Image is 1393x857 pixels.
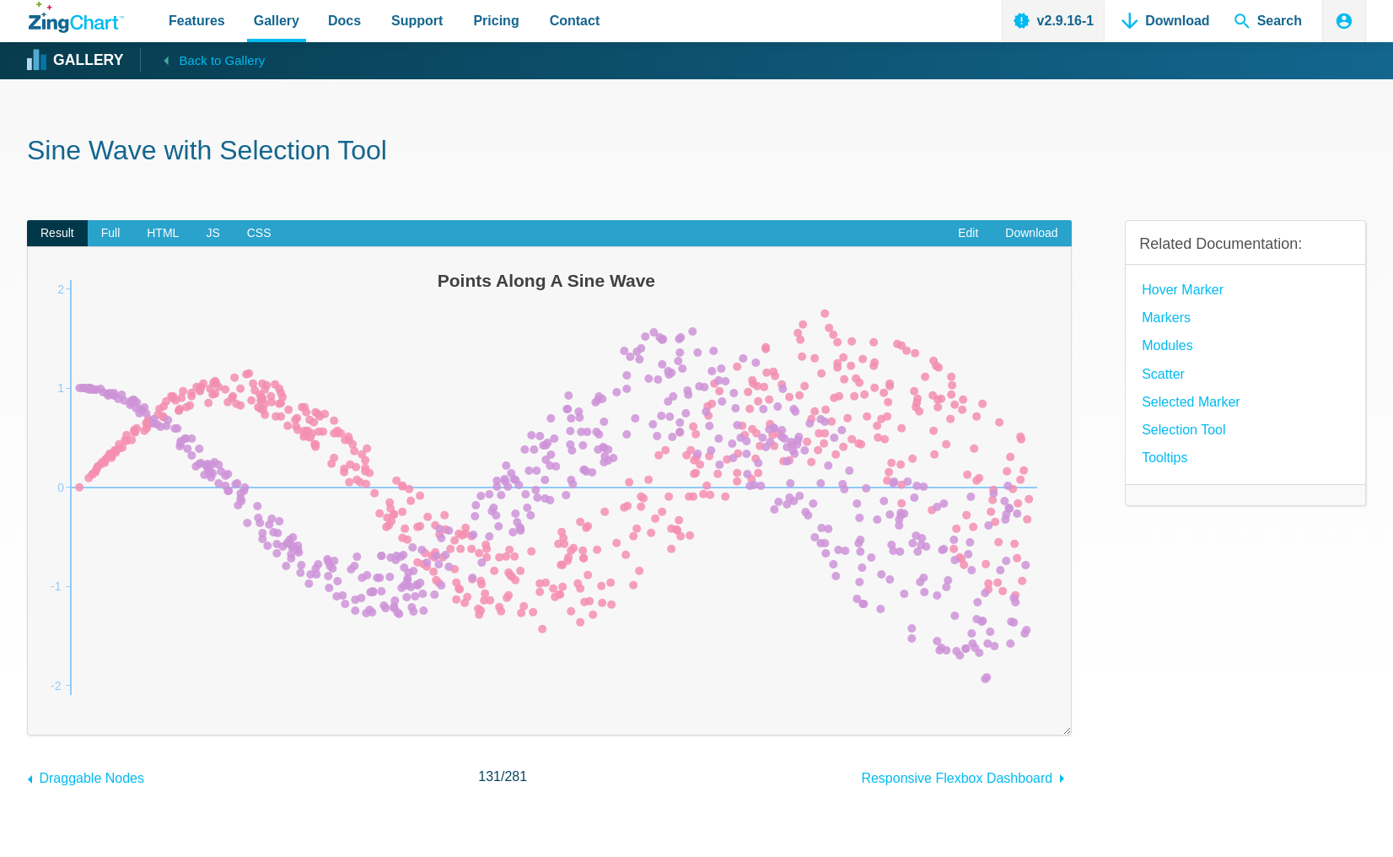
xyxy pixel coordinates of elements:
[473,9,519,32] span: Pricing
[391,9,443,32] span: Support
[992,220,1071,247] a: Download
[1142,306,1191,329] a: Markers
[169,9,225,32] span: Features
[53,53,123,68] strong: Gallery
[550,9,600,32] span: Contact
[133,220,192,247] span: HTML
[1142,446,1187,469] a: Tooltips
[140,48,265,72] a: Back to Gallery
[861,771,1052,785] span: Responsive Flexbox Dashboard
[27,220,88,247] span: Result
[1142,391,1240,413] a: Selected Marker
[944,220,992,247] a: Edit
[478,769,501,784] span: 131
[328,9,361,32] span: Docs
[234,220,285,247] span: CSS
[1142,278,1224,301] a: Hover Marker
[1142,363,1185,385] a: Scatter
[27,763,144,790] a: Draggable Nodes
[1142,334,1192,357] a: modules
[29,2,124,33] a: ZingChart Logo. Click to return to the homepage
[192,220,233,247] span: JS
[504,769,527,784] span: 281
[179,50,265,72] span: Back to Gallery
[39,771,144,785] span: Draggable Nodes
[254,9,299,32] span: Gallery
[1142,418,1225,441] a: selection tool
[29,48,123,73] a: Gallery
[1139,234,1352,254] h3: Related Documentation:
[861,763,1071,790] a: Responsive Flexbox Dashboard
[27,133,1366,171] h1: Sine Wave with Selection Tool
[478,765,527,788] span: /
[88,220,134,247] span: Full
